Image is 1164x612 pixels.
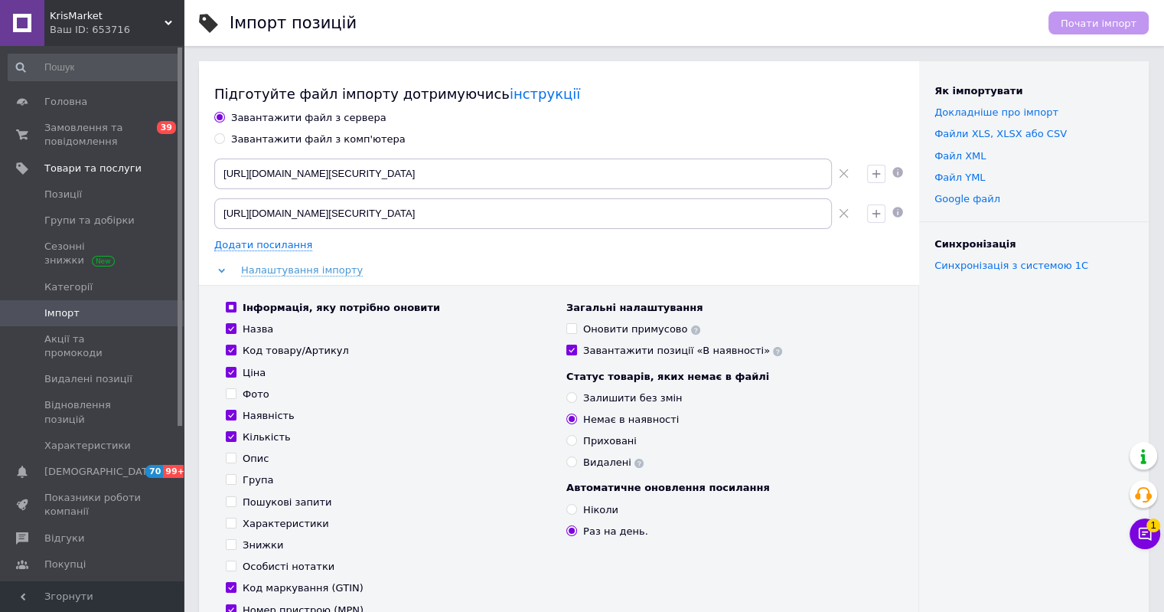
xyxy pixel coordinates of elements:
span: Сезонні знижки [44,240,142,267]
input: Вкажіть посилання [214,198,832,229]
span: 99+ [163,465,188,478]
div: Загальні налаштування [566,301,892,315]
span: Видалені позиції [44,372,132,386]
span: Акції та промокоди [44,332,142,360]
h1: Імпорт позицій [230,14,357,32]
span: 70 [145,465,163,478]
div: Група [243,473,273,487]
div: Завантажити файл з сервера [231,111,386,125]
span: Характеристики [44,439,131,453]
span: Замовлення та повідомлення [44,121,142,149]
div: Синхронізація [934,237,1133,251]
div: Код маркування (GTIN) [243,581,364,595]
span: Відновлення позицій [44,398,142,426]
span: KrisMarket [50,9,165,23]
span: Відгуки [44,532,84,545]
div: Підготуйте файл імпорту дотримуючись [214,84,904,103]
span: [DEMOGRAPHIC_DATA] [44,465,158,479]
div: Наявність [243,409,295,423]
span: Показники роботи компанії [44,491,142,519]
div: Завантажити файл з комп'ютера [231,133,406,146]
div: Кількість [243,430,291,444]
div: Статус товарів, яких немає в файлі [566,370,892,384]
div: Автоматичне оновлення посилання [566,481,892,495]
a: Докладніше про імпорт [934,106,1058,118]
input: Вкажіть посилання [214,159,832,189]
span: Головна [44,95,87,109]
span: Додати посилання [214,239,312,251]
div: Код товару/Артикул [243,344,349,358]
a: Файл YML [934,172,985,183]
a: Синхронізація з системою 1С [934,260,1088,271]
span: 1 [1146,519,1160,532]
span: Категорії [44,280,93,294]
div: Інформація, яку потрібно оновити [243,301,440,315]
div: Як імпортувати [934,84,1133,98]
span: 39 [157,121,176,134]
div: Раз на день. [583,525,648,538]
div: Особисті нотатки [243,560,334,574]
button: Чат з покупцем1 [1130,519,1160,549]
div: Опис [243,452,269,466]
a: Файл XML [934,150,986,162]
div: Характеристики [243,517,329,531]
div: Завантажити позиції «В наявності» [583,344,782,358]
span: Покупці [44,558,86,571]
div: Ніколи [583,503,618,517]
div: Фото [243,388,269,401]
span: Позиції [44,188,82,201]
span: Імпорт [44,306,80,320]
div: Приховані [583,434,637,448]
span: Налаштування імпорту [241,264,363,277]
div: Видалені [583,456,644,470]
span: Групи та добірки [44,214,135,227]
a: Google файл [934,193,1000,205]
div: Ціна [243,366,266,380]
div: Ваш ID: 653716 [50,23,184,37]
div: Пошукові запити [243,496,331,509]
div: Оновити примусово [583,322,700,336]
div: Немає в наявності [583,413,679,427]
span: Товари та послуги [44,162,142,175]
div: Знижки [243,538,283,552]
div: Назва [243,322,273,336]
div: Залишити без змін [583,391,682,405]
a: Файли ХLS, XLSX або CSV [934,128,1067,139]
input: Пошук [8,54,181,81]
a: інструкції [510,86,580,102]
